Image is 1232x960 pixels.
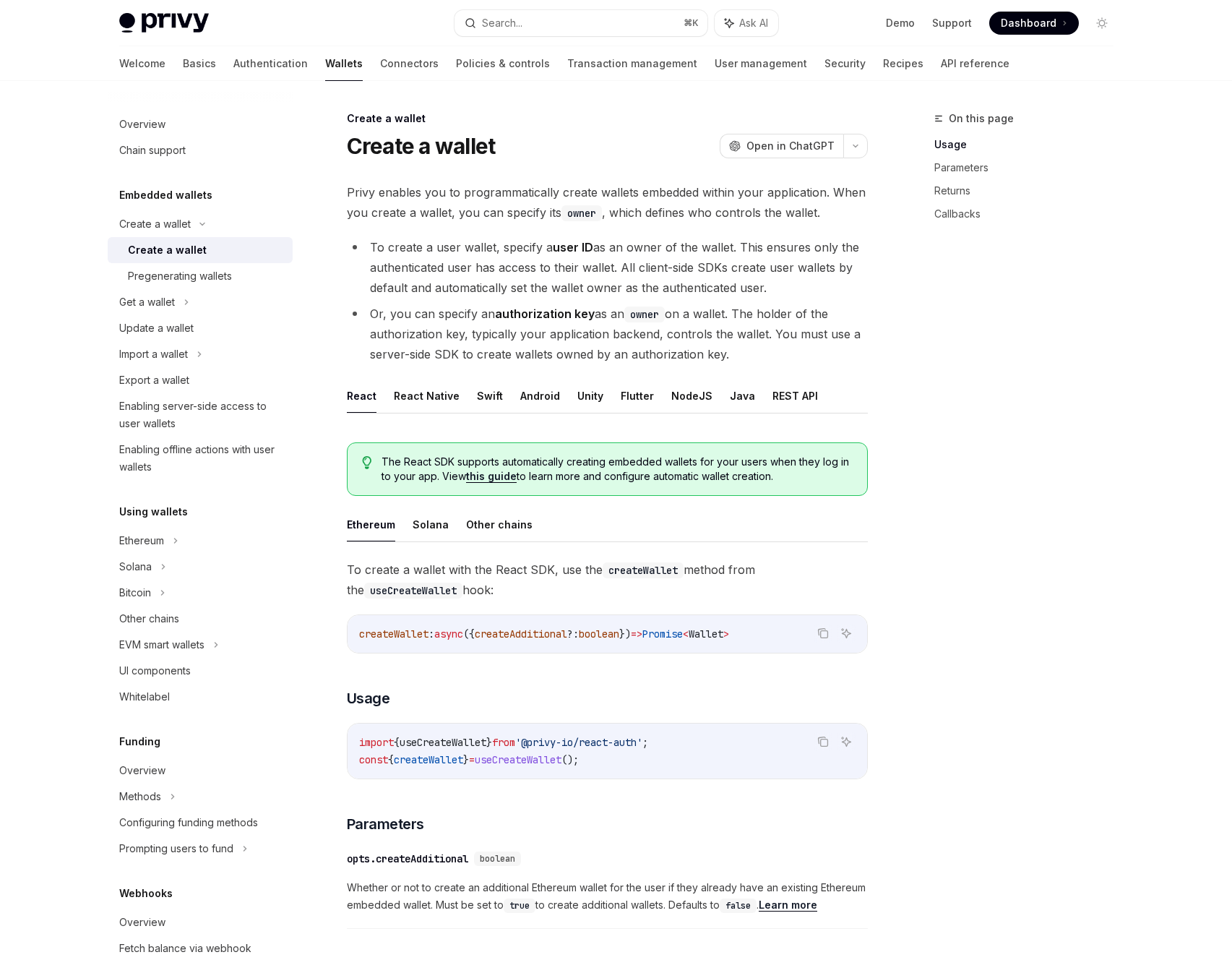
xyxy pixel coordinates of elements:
[382,455,852,484] span: The React SDK supports automatically creating embedded wallets for your users when they log in to...
[434,627,463,640] span: async
[359,753,388,766] span: const
[883,46,923,81] a: Recipes
[475,627,567,640] span: createAdditional
[475,753,561,766] span: useCreateWallet
[347,304,868,364] li: Or, you can specify an as an on a wallet. The holder of the authorization key, typically your app...
[480,853,515,865] span: boolean
[567,627,579,640] span: ?:
[119,503,188,520] h5: Using wallets
[119,441,284,476] div: Enabling offline actions with user wallets
[561,753,579,766] span: ();
[477,379,503,413] button: Swift
[119,885,173,902] h5: Webhooks
[492,736,515,749] span: from
[128,267,232,285] div: Pregenerating wallets
[347,879,868,914] span: Whether or not to create an additional Ethereum wallet for the user if they already have an exist...
[886,16,915,30] a: Demo
[359,736,394,749] span: import
[119,13,209,33] img: light logo
[364,583,462,599] code: useCreateWallet
[941,46,1009,81] a: API reference
[482,14,522,32] div: Search...
[934,179,1125,202] a: Returns
[837,732,856,751] button: Ask AI
[108,909,293,935] a: Overview
[119,372,189,389] div: Export a wallet
[989,12,1079,35] a: Dashboard
[108,606,293,632] a: Other chains
[119,187,212,204] h5: Embedded wallets
[119,914,165,931] div: Overview
[619,627,631,640] span: })
[934,202,1125,226] a: Callbacks
[934,133,1125,156] a: Usage
[347,133,496,159] h1: Create a wallet
[108,111,293,137] a: Overview
[347,852,468,866] div: opts.createAdditional
[119,636,204,653] div: EVM smart wallets
[119,584,151,601] div: Bitcoin
[119,398,284,432] div: Enabling server-side access to user wallets
[1001,16,1056,30] span: Dashboard
[394,379,460,413] button: React Native
[119,788,161,805] div: Methods
[723,627,729,640] span: >
[108,367,293,393] a: Export a wallet
[119,688,170,706] div: Whitelabel
[553,240,593,254] strong: user ID
[463,753,469,766] span: }
[413,507,449,541] button: Solana
[119,940,251,957] div: Fetch balance via webhook
[603,562,684,578] code: createWallet
[579,627,619,640] span: boolean
[119,762,165,779] div: Overview
[772,379,818,413] button: REST API
[119,116,165,133] div: Overview
[759,899,817,912] a: Learn more
[624,307,665,322] code: owner
[347,688,390,708] span: Usage
[495,307,595,321] strong: authorization key
[671,379,712,413] button: NodeJS
[466,507,533,541] button: Other chains
[128,241,207,259] div: Create a wallet
[183,46,216,81] a: Basics
[119,814,258,831] div: Configuring funding methods
[119,840,233,857] div: Prompting users to fund
[119,320,194,337] div: Update a wallet
[119,733,160,750] h5: Funding
[347,560,868,600] span: To create a wallet with the React SDK, use the method from the hook:
[932,16,972,30] a: Support
[108,237,293,263] a: Create a wallet
[108,393,293,437] a: Enabling server-side access to user wallets
[684,17,699,29] span: ⌘ K
[715,46,807,81] a: User management
[119,532,164,549] div: Ethereum
[486,736,492,749] span: }
[456,46,550,81] a: Policies & controls
[515,736,642,749] span: '@privy-io/react-auth'
[233,46,308,81] a: Authentication
[567,46,697,81] a: Transaction management
[520,379,560,413] button: Android
[108,684,293,710] a: Whitelabel
[504,899,535,913] code: true
[359,627,428,640] span: createWallet
[347,814,424,834] span: Parameters
[400,736,486,749] span: useCreateWallet
[469,753,475,766] span: =
[380,46,439,81] a: Connectors
[108,758,293,784] a: Overview
[837,624,856,643] button: Ask AI
[689,627,723,640] span: Wallet
[455,10,707,36] button: Search...⌘K
[631,627,642,640] span: =>
[347,237,868,298] li: To create a user wallet, specify a as an owner of the wallet. This ensures only the authenticated...
[577,379,603,413] button: Unity
[621,379,654,413] button: Flutter
[347,111,868,126] div: Create a wallet
[108,315,293,341] a: Update a wallet
[325,46,363,81] a: Wallets
[561,205,602,221] code: owner
[347,182,868,223] span: Privy enables you to programmatically create wallets embedded within your application. When you c...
